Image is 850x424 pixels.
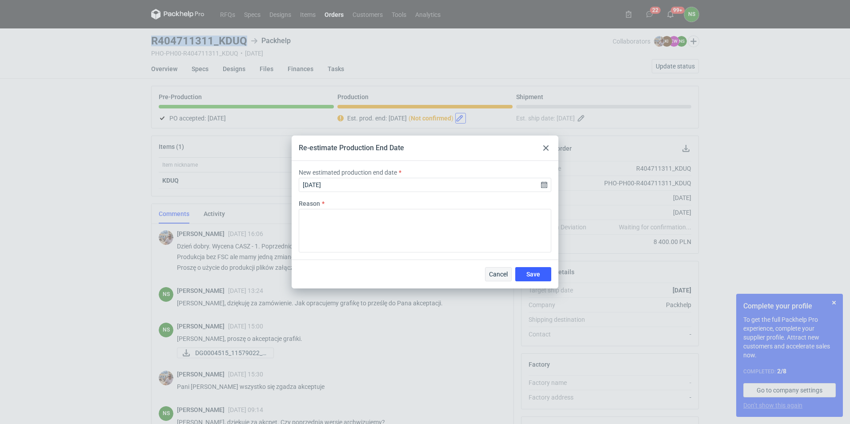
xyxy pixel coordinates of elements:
[526,271,540,277] span: Save
[489,271,508,277] span: Cancel
[299,168,397,177] label: New estimated production end date
[299,199,320,208] label: Reason
[485,267,512,281] button: Cancel
[299,143,404,153] div: Re-estimate Production End Date
[515,267,551,281] button: Save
